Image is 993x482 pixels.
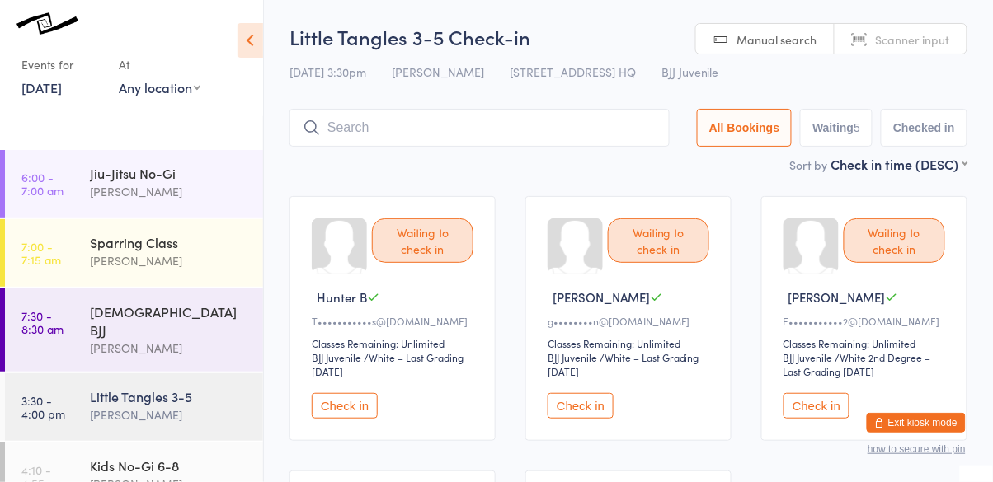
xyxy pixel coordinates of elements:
div: Events for [21,51,102,78]
div: Waiting to check in [844,218,945,263]
span: [PERSON_NAME] [553,288,650,306]
button: Check in [784,393,849,419]
div: [DEMOGRAPHIC_DATA] BJJ [90,302,249,339]
div: g••••••••n@[DOMAIN_NAME] [548,314,714,328]
span: [DATE] 3:30pm [289,63,366,80]
span: Hunter B [317,288,367,306]
time: 7:00 - 7:15 am [21,240,61,266]
div: T•••••••••••s@[DOMAIN_NAME] [312,314,478,328]
div: [PERSON_NAME] [90,405,249,424]
div: Kids No-Gi 6-8 [90,456,249,475]
time: 6:00 - 7:00 am [21,171,64,197]
button: how to secure with pin [868,443,966,455]
div: Classes Remaining: Unlimited [312,336,478,350]
div: Classes Remaining: Unlimited [548,336,714,350]
button: All Bookings [697,109,793,147]
button: Waiting5 [800,109,873,147]
time: 3:30 - 4:00 pm [21,394,65,420]
div: BJJ Juvenile [312,350,361,364]
div: [PERSON_NAME] [90,339,249,358]
div: Any location [119,78,200,96]
div: [PERSON_NAME] [90,182,249,201]
a: 6:00 -7:00 amJiu-Jitsu No-Gi[PERSON_NAME] [5,150,263,218]
input: Search [289,109,670,147]
div: Little Tangles 3-5 [90,387,249,405]
div: Sparring Class [90,233,249,251]
div: At [119,51,200,78]
div: Check in time (DESC) [831,155,967,173]
span: Manual search [737,31,817,48]
div: Classes Remaining: Unlimited [784,336,950,350]
span: [PERSON_NAME] [392,63,484,80]
div: Waiting to check in [372,218,473,263]
span: Scanner input [876,31,950,48]
span: [PERSON_NAME] [788,288,886,306]
button: Exit kiosk mode [867,413,966,433]
div: [PERSON_NAME] [90,251,249,270]
img: Knots Jiu-Jitsu [16,12,78,35]
div: Waiting to check in [608,218,709,263]
div: BJJ Juvenile [784,350,833,364]
span: [STREET_ADDRESS] HQ [510,63,636,80]
a: 7:30 -8:30 am[DEMOGRAPHIC_DATA] BJJ[PERSON_NAME] [5,288,263,372]
time: 7:30 - 8:30 am [21,309,64,335]
a: [DATE] [21,78,62,96]
label: Sort by [790,157,828,173]
h2: Little Tangles 3-5 Check-in [289,23,967,50]
button: Check in [312,393,378,419]
span: BJJ Juvenile [661,63,719,80]
div: Jiu-Jitsu No-Gi [90,164,249,182]
button: Check in [548,393,614,419]
div: E•••••••••••2@[DOMAIN_NAME] [784,314,950,328]
a: 3:30 -4:00 pmLittle Tangles 3-5[PERSON_NAME] [5,373,263,441]
button: Checked in [881,109,967,147]
a: 7:00 -7:15 amSparring Class[PERSON_NAME] [5,219,263,287]
div: BJJ Juvenile [548,350,597,364]
div: 5 [854,121,861,134]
